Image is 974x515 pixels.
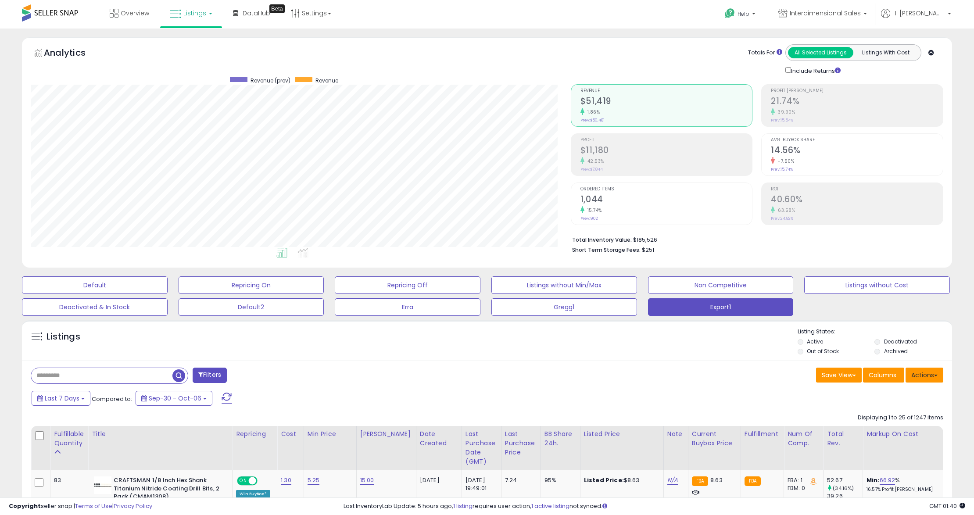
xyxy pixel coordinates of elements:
h2: 21.74% [771,96,943,108]
button: Default2 [179,298,324,316]
small: 39.90% [775,109,795,115]
div: % [867,476,939,493]
span: Sep-30 - Oct-06 [149,394,201,403]
span: Profit [580,138,752,143]
div: Title [92,429,229,439]
div: [DATE] 19:49:01 [466,476,494,492]
button: Default [22,276,168,294]
button: Repricing Off [335,276,480,294]
button: Columns [863,368,904,383]
b: Min: [867,476,880,484]
span: Columns [869,371,896,379]
span: Overview [121,9,149,18]
div: [DATE] [420,476,455,484]
div: 7.24 [505,476,534,484]
small: FBA [692,476,708,486]
div: Last Purchase Date (GMT) [466,429,498,466]
small: 15.74% [584,207,602,214]
a: 5.25 [308,476,320,485]
span: Avg. Buybox Share [771,138,943,143]
div: 83 [54,476,81,484]
small: Prev: 24.82% [771,216,793,221]
div: FBM: 0 [788,484,816,492]
small: 63.58% [775,207,795,214]
div: Displaying 1 to 25 of 1247 items [858,414,943,422]
span: Last 7 Days [45,394,79,403]
a: 1 listing [453,502,473,510]
b: Short Term Storage Fees: [572,246,641,254]
a: 1 active listing [531,502,569,510]
div: Totals For [748,49,782,57]
a: Privacy Policy [114,502,152,510]
span: Revenue [580,89,752,93]
span: Profit [PERSON_NAME] [771,89,943,93]
small: Prev: 15.54% [771,118,793,123]
div: Tooltip anchor [269,4,285,13]
label: Archived [884,347,908,355]
a: 66.92 [880,476,895,485]
a: 15.00 [360,476,374,485]
div: Repricing [236,429,273,439]
button: Filters [193,368,227,383]
button: Gregg1 [491,298,637,316]
div: Num of Comp. [788,429,820,448]
a: Help [718,1,764,29]
div: Markup on Cost [867,429,942,439]
div: Cost [281,429,300,439]
button: Listings With Cost [853,47,918,58]
b: CRAFTSMAN 1/8 Inch Hex Shank Titanium Nitride Coating Drill Bits, 2 Pack (CMAM1308) [114,476,220,503]
small: Prev: $7,844 [580,167,603,172]
button: Erra [335,298,480,316]
h2: 40.60% [771,194,943,206]
h2: $11,180 [580,145,752,157]
label: Active [807,338,823,345]
span: Ordered Items [580,187,752,192]
b: Listed Price: [584,476,624,484]
small: Prev: 15.74% [771,167,793,172]
small: FBA [745,476,761,486]
h5: Analytics [44,46,103,61]
h5: Listings [47,331,80,343]
strong: Copyright [9,502,41,510]
span: 2025-10-14 01:40 GMT [929,502,965,510]
div: $8.63 [584,476,657,484]
span: Help [738,10,749,18]
div: 52.67 [827,476,863,484]
span: Hi [PERSON_NAME] [892,9,945,18]
h2: 14.56% [771,145,943,157]
div: Last Purchase Price [505,429,537,457]
div: Date Created [420,429,458,448]
div: Current Buybox Price [692,429,737,448]
small: Prev: $50,481 [580,118,605,123]
div: Min Price [308,429,353,439]
div: [PERSON_NAME] [360,429,412,439]
div: BB Share 24h. [544,429,577,448]
h2: $51,419 [580,96,752,108]
p: 16.57% Profit [PERSON_NAME] [867,486,939,493]
h2: 1,044 [580,194,752,206]
span: ON [238,477,249,485]
span: DataHub [243,9,270,18]
a: Terms of Use [75,502,112,510]
p: Listing States: [798,328,953,336]
button: Export1 [648,298,794,316]
b: Total Inventory Value: [572,236,632,243]
span: Listings [183,9,206,18]
div: FBA: 1 [788,476,816,484]
span: 8.63 [710,476,723,484]
small: Prev: 902 [580,216,598,221]
div: Include Returns [779,65,851,75]
label: Out of Stock [807,347,839,355]
span: Compared to: [92,395,132,403]
small: 42.53% [584,158,604,165]
div: Total Rev. [827,429,859,448]
small: -7.50% [775,158,794,165]
div: Last InventoryLab Update: 5 hours ago, requires user action, not synced. [344,502,965,511]
div: Note [667,429,684,439]
a: N/A [667,476,678,485]
button: Listings without Min/Max [491,276,637,294]
button: Save View [816,368,862,383]
button: Non Competitive [648,276,794,294]
span: $251 [642,246,654,254]
button: Deactivated & In Stock [22,298,168,316]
